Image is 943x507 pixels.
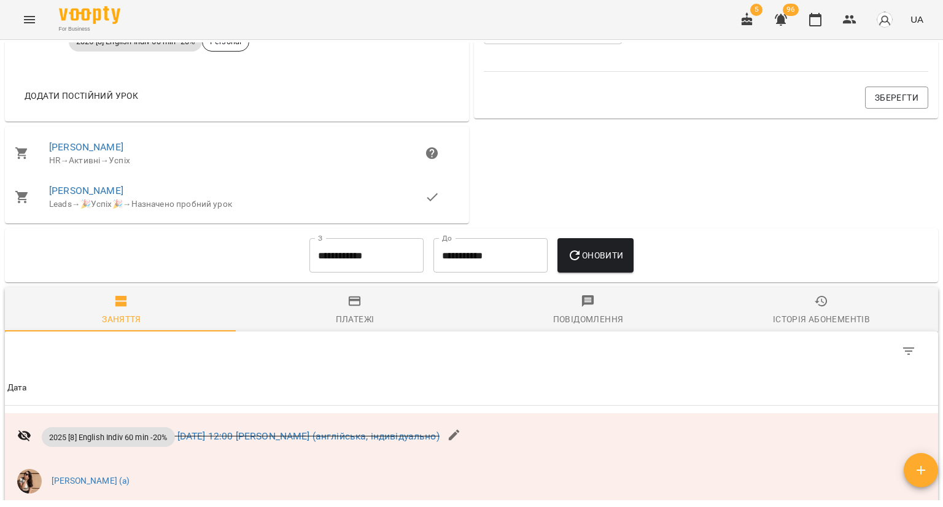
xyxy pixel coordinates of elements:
[906,8,928,31] button: UA
[865,87,928,109] button: Зберегти
[557,238,633,273] button: Оновити
[15,5,44,34] button: Menu
[123,199,131,209] span: →
[49,185,123,196] a: [PERSON_NAME]
[59,6,120,24] img: Voopty Logo
[60,155,69,165] span: →
[894,336,923,366] button: Фільтр
[100,155,109,165] span: →
[7,381,936,395] span: Дата
[876,11,893,28] img: avatar_s.png
[59,25,120,33] span: For Business
[102,312,141,327] div: Заняття
[7,381,27,395] div: Дата
[7,381,27,395] div: Sort
[750,4,763,16] span: 5
[773,312,870,327] div: Історія абонементів
[567,248,623,263] span: Оновити
[783,4,799,16] span: 96
[5,331,938,371] div: Table Toolbar
[42,432,175,443] span: 2025 [8] English Indiv 60 min -20%
[49,155,425,167] div: HR Активні Успіх
[20,85,143,107] button: Додати постійний урок
[875,90,918,105] span: Зберегти
[553,312,624,327] div: Повідомлення
[910,13,923,26] span: UA
[49,141,123,153] a: [PERSON_NAME]
[177,431,440,443] a: [DATE] 12:00 [PERSON_NAME] (англійська, індивідуально)
[336,312,374,327] div: Платежі
[49,198,425,211] div: Leads 🎉Успіх🎉 Назначено пробний урок
[17,469,42,493] img: da26dbd3cedc0bbfae66c9bd16ef366e.jpeg
[25,88,138,103] span: Додати постійний урок
[52,475,130,487] a: [PERSON_NAME] (а)
[72,199,80,209] span: →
